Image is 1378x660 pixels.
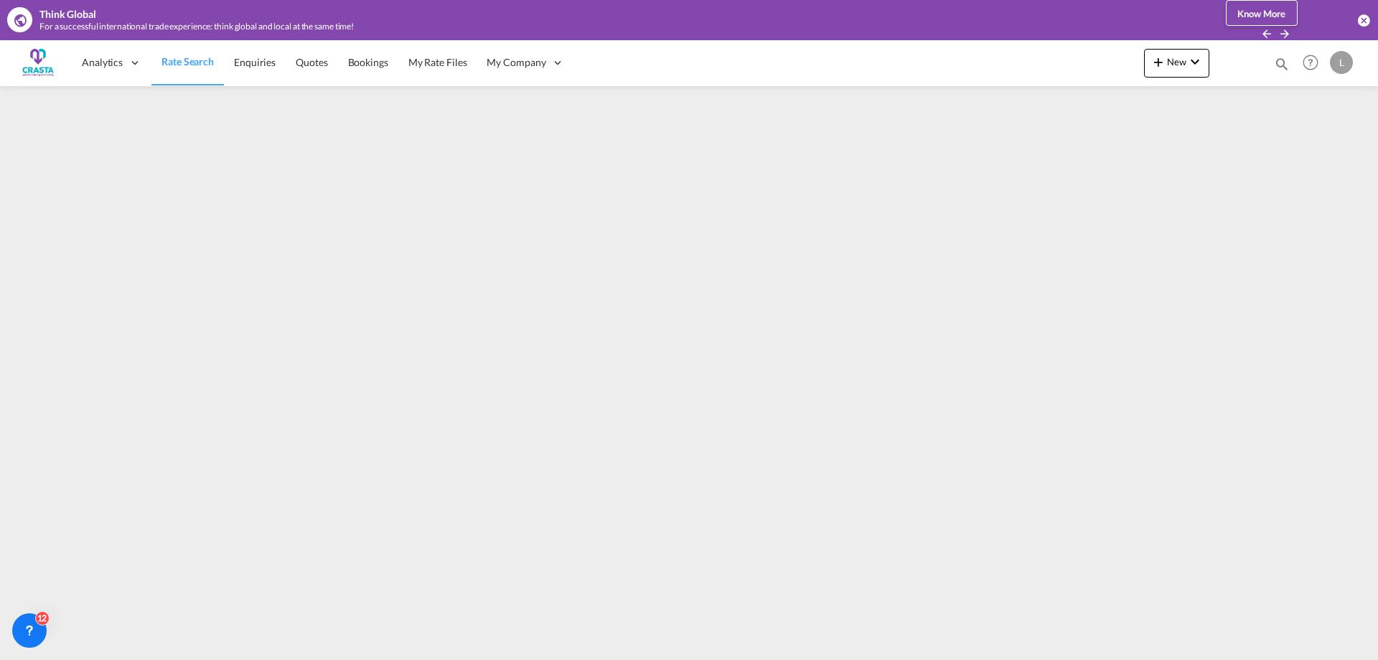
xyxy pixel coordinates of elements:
[1150,53,1167,70] md-icon: icon-plus 400-fg
[1298,50,1323,75] span: Help
[234,56,276,68] span: Enquiries
[1144,49,1209,78] button: icon-plus 400-fgNewicon-chevron-down
[398,39,477,85] a: My Rate Files
[1186,53,1204,70] md-icon: icon-chevron-down
[13,13,27,27] md-icon: icon-earth
[39,7,96,22] div: Think Global
[22,46,54,78] img: ac429df091a311ed8aa72df674ea3bd9.png
[338,39,398,85] a: Bookings
[348,56,388,68] span: Bookings
[1356,13,1371,27] button: icon-close-circle
[1330,51,1353,74] div: L
[1150,56,1204,68] span: New
[1274,56,1290,72] md-icon: icon-magnify
[72,39,151,85] div: Analytics
[477,39,574,85] div: My Company
[224,39,286,85] a: Enquiries
[408,56,467,68] span: My Rate Files
[296,56,327,68] span: Quotes
[39,21,1166,33] div: For a successful international trade experience: think global and local at the same time!
[151,39,224,85] a: Rate Search
[1298,50,1330,76] div: Help
[1237,8,1285,19] span: Know More
[1260,27,1273,40] md-icon: icon-arrow-left
[1274,56,1290,78] div: icon-magnify
[82,55,123,70] span: Analytics
[487,55,545,70] span: My Company
[286,39,337,85] a: Quotes
[161,55,214,68] span: Rate Search
[1278,27,1291,40] button: icon-arrow-right
[1260,27,1277,40] button: icon-arrow-left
